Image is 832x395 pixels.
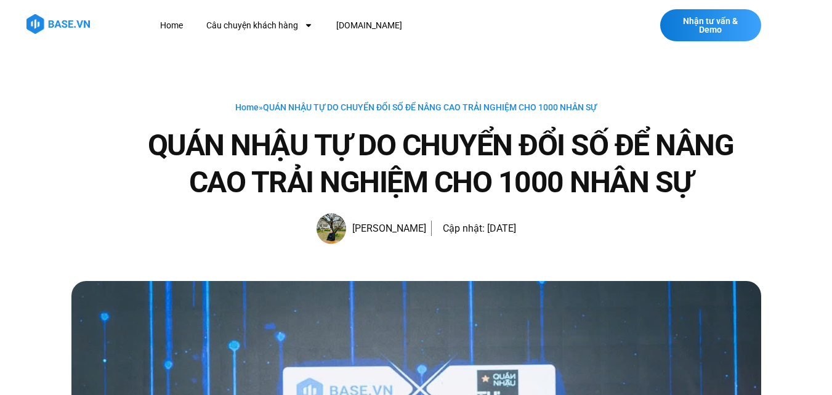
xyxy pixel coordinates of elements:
[235,102,259,112] a: Home
[197,14,322,37] a: Câu chuyện khách hàng
[121,127,761,201] h1: QUÁN NHẬU TỰ DO CHUYỂN ĐỔI SỐ ĐỂ NÂNG CAO TRẢI NGHIỆM CHO 1000 NHÂN SỰ
[487,222,516,234] time: [DATE]
[317,213,346,244] img: Picture of Đoàn Đức
[235,102,597,112] span: »
[327,14,411,37] a: [DOMAIN_NAME]
[672,17,749,34] span: Nhận tư vấn & Demo
[263,102,597,112] span: QUÁN NHẬU TỰ DO CHUYỂN ĐỔI SỐ ĐỂ NÂNG CAO TRẢI NGHIỆM CHO 1000 NHÂN SỰ
[443,222,485,234] span: Cập nhật:
[346,220,426,237] span: [PERSON_NAME]
[151,14,594,37] nav: Menu
[660,9,761,41] a: Nhận tư vấn & Demo
[151,14,192,37] a: Home
[317,213,426,244] a: Picture of Đoàn Đức [PERSON_NAME]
